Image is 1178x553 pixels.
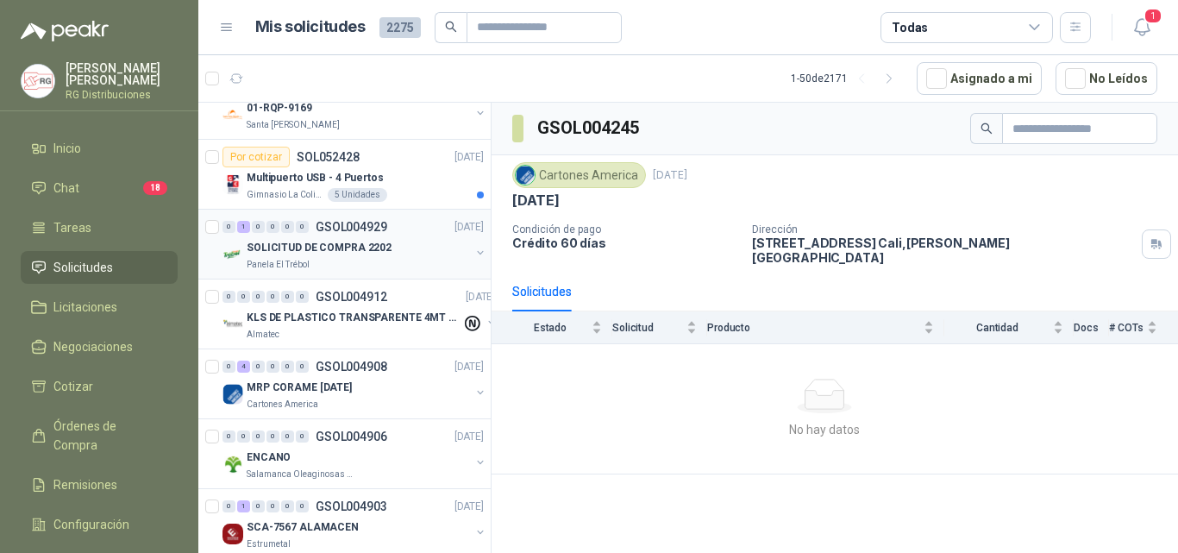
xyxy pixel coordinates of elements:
p: SCA-7567 ALAMACEN [247,519,359,536]
a: Cotizar [21,370,178,403]
p: Condición de pago [512,223,738,236]
span: Inicio [53,139,81,158]
p: Cartones America [247,398,318,412]
div: 0 [252,221,265,233]
span: Remisiones [53,475,117,494]
img: Company Logo [222,454,243,474]
div: 0 [281,500,294,512]
div: 0 [222,500,235,512]
img: Company Logo [516,166,535,185]
div: 0 [266,430,279,443]
div: 4 [237,361,250,373]
a: Por cotizarSOL052428[DATE] Company LogoMultipuerto USB - 4 PuertosGimnasio La Colina5 Unidades [198,140,491,210]
th: Cantidad [944,311,1074,343]
p: GSOL004908 [316,361,387,373]
p: KLS DE PLASTICO TRANSPARENTE 4MT CAL 4 Y CINTA TRA [247,310,461,326]
p: [DATE] [454,219,484,236]
div: 0 [252,500,265,512]
span: Tareas [53,218,91,237]
img: Company Logo [222,314,243,335]
div: 1 [237,221,250,233]
a: Negociaciones [21,330,178,363]
p: [PERSON_NAME] [PERSON_NAME] [66,62,178,86]
h1: Mis solicitudes [255,15,366,40]
span: Producto [707,322,920,334]
span: Órdenes de Compra [53,417,161,455]
span: search [445,21,457,33]
div: 0 [281,291,294,303]
button: No Leídos [1056,62,1157,95]
a: 0 1 0 0 0 0 GSOL004929[DATE] Company LogoSOLICITUD DE COMPRA 2202Panela El Trébol [222,217,487,272]
p: SOLICITUD DE COMPRA 2202 [247,240,392,256]
div: 0 [281,221,294,233]
p: Dirección [752,223,1135,236]
a: Configuración [21,508,178,541]
div: 0 [222,430,235,443]
th: Producto [707,311,944,343]
button: Asignado a mi [917,62,1042,95]
p: [DATE] [454,429,484,445]
div: Solicitudes [512,282,572,301]
span: 2275 [379,17,421,38]
span: Negociaciones [53,337,133,356]
p: Gimnasio La Colina [247,188,324,202]
p: GSOL004912 [316,291,387,303]
div: 5 Unidades [328,188,387,202]
p: Santa [PERSON_NAME] [247,118,340,132]
div: 0 [266,221,279,233]
p: [DATE] [512,192,560,210]
img: Company Logo [22,65,54,97]
p: SOL052428 [297,151,360,163]
div: 1 [237,500,250,512]
div: Todas [892,18,928,37]
span: 1 [1144,8,1162,24]
div: 0 [252,430,265,443]
img: Logo peakr [21,21,109,41]
div: 0 [252,291,265,303]
div: 0 [281,430,294,443]
a: Remisiones [21,468,178,501]
span: Cotizar [53,377,93,396]
p: ENCANO [247,449,291,466]
button: 1 [1126,12,1157,43]
div: 0 [296,430,309,443]
img: Company Logo [222,104,243,125]
div: 0 [266,361,279,373]
p: Crédito 60 días [512,236,738,250]
img: Company Logo [222,384,243,405]
div: 0 [237,291,250,303]
div: 0 [296,500,309,512]
p: 01-RQP-9169 [247,100,312,116]
p: Panela El Trébol [247,258,310,272]
p: GSOL004906 [316,430,387,443]
div: 0 [237,430,250,443]
span: Chat [53,179,79,198]
p: RG Distribuciones [66,90,178,100]
div: No hay datos [498,420,1150,439]
div: 0 [296,361,309,373]
span: Cantidad [944,322,1050,334]
a: 0 0 0 0 0 0 GSOL004912[DATE] Company LogoKLS DE PLASTICO TRANSPARENTE 4MT CAL 4 Y CINTA TRAAlmatec [222,286,498,342]
div: 0 [281,361,294,373]
p: [DATE] [454,499,484,515]
p: MRP CORAME [DATE] [247,380,352,396]
div: 0 [296,221,309,233]
div: Cartones America [512,162,646,188]
p: [DATE] [653,167,687,184]
th: Docs [1074,311,1109,343]
div: 0 [266,291,279,303]
h3: GSOL004245 [537,115,642,141]
span: Estado [512,322,588,334]
p: GSOL004929 [316,221,387,233]
a: Licitaciones [21,291,178,324]
p: [DATE] [466,289,495,305]
img: Company Logo [222,244,243,265]
div: 0 [252,361,265,373]
a: 0 1 0 0 0 0 GSOL004903[DATE] Company LogoSCA-7567 ALAMACENEstrumetal [222,496,487,551]
p: Multipuerto USB - 4 Puertos [247,170,384,186]
a: Chat18 [21,172,178,204]
th: Solicitud [612,311,707,343]
a: 0 0 0 0 0 0 GSOL004906[DATE] Company LogoENCANOSalamanca Oleaginosas SAS [222,426,487,481]
span: Solicitudes [53,258,113,277]
a: 0 4 0 0 0 0 GSOL004908[DATE] Company LogoMRP CORAME [DATE]Cartones America [222,356,487,412]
